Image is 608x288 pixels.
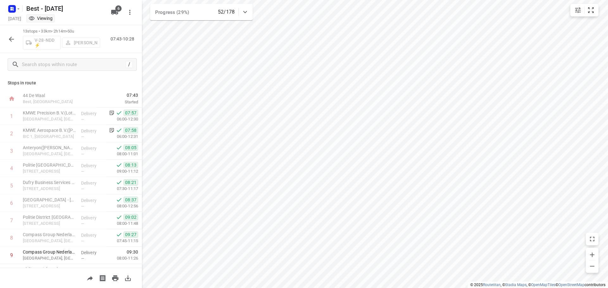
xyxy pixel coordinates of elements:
[116,197,122,203] svg: Done
[483,283,501,287] a: Routetitan
[126,61,133,68] div: /
[23,116,76,122] p: Brainport Industries Campus 1, Eindhoven
[109,275,122,281] span: Print route
[23,99,89,105] p: Best, [GEOGRAPHIC_DATA]
[107,255,138,261] p: 08:00-11:26
[558,283,585,287] a: OpenStreetMap
[108,6,121,19] button: 6
[81,180,104,186] p: Delivery
[81,128,104,134] p: Delivery
[81,169,84,174] span: —
[81,232,104,238] p: Delivery
[28,15,53,21] div: You are currently in view mode. To make any changes, go to edit project.
[23,28,100,34] p: 13 stops • 33km • 2h14m
[81,215,104,221] p: Delivery
[116,127,122,133] svg: Done
[81,221,84,226] span: —
[10,148,13,154] div: 3
[23,231,76,238] p: Compass Group Nederland B.V. - Signify - HTC 26(Loes Dehue)
[81,187,84,191] span: —
[123,197,138,203] span: 08:37
[116,214,122,220] svg: Done
[10,183,13,189] div: 5
[107,220,138,227] p: 08:00-11:48
[23,162,76,168] p: Politie [GEOGRAPHIC_DATA] - Specialistische Ondersteuning - [GEOGRAPHIC_DATA]([PERSON_NAME])
[107,116,138,122] p: 06:00-12:30
[23,110,76,116] p: KMWE Precision B.V.(Lotte Withag)
[150,4,253,20] div: Progress (29%)52/178
[23,266,76,273] p: Philips - High Tech Campus 33(Compass Group Nederland B.V. - Philips - HTC)
[8,80,134,86] p: Stops in route
[123,110,138,116] span: 07:57
[123,231,138,238] span: 09:27
[23,249,76,255] p: Compass Group Nederland B.V. - ⭐ Signify - HTC 48(Loes Dehue)
[116,110,122,116] svg: Done
[23,133,76,140] p: BIC 1, [GEOGRAPHIC_DATA]
[10,200,13,206] div: 6
[115,5,122,12] span: 6
[107,238,138,244] p: 07:45-11:15
[81,117,84,122] span: —
[81,197,104,204] p: Delivery
[116,179,122,186] svg: Done
[96,275,109,281] span: Print shipping labels
[218,8,235,16] p: 52/178
[107,168,138,175] p: 09:00-11:12
[116,144,122,151] svg: Done
[23,203,76,209] p: Luchthavenweg 18, Eindhoven
[81,145,104,151] p: Delivery
[23,197,76,203] p: Summa College - Eindhoven Luchthavenweg(Renate Huijnen)
[123,127,138,133] span: 07:58
[23,127,76,133] p: KMWE Aerospace B.V.(Lotte Withag)
[122,275,134,281] span: Download route
[127,249,138,255] span: 09:30
[155,9,189,15] span: Progress (29%)
[84,275,96,281] span: Share route
[81,110,104,117] p: Delivery
[23,151,76,157] p: Brainport Industries Campus 1, Eindhoven
[10,131,13,137] div: 2
[23,238,76,244] p: High Tech Campus 26, Eindhoven
[81,239,84,243] span: —
[585,4,597,16] button: Fit zoom
[23,179,76,186] p: Dufry Business Services B.V.(Jamie Moliere)
[81,249,104,256] p: Delivery
[96,92,138,98] span: 07:43
[505,283,527,287] a: Stadia Maps
[127,266,138,273] span: 09:41
[96,99,138,105] p: Started
[22,60,126,70] input: Search stops within route
[531,283,555,287] a: OpenMapTiles
[123,179,138,186] span: 08:21
[23,144,76,151] p: Anteryon(Loek Charpentier)
[23,186,76,192] p: Luchthavenweg 38, Eindhoven
[116,162,122,168] svg: Done
[572,4,584,16] button: Map settings
[10,165,13,171] div: 4
[10,252,13,258] div: 9
[81,134,84,139] span: —
[107,203,138,209] p: 08:00-12:56
[470,283,605,287] li: © 2025 , © , © © contributors
[81,162,104,169] p: Delivery
[116,231,122,238] svg: Done
[10,113,13,119] div: 1
[23,214,76,220] p: Politie District Eindhoven - Locatie Eindhoven-Zuid(Cassie Vallen)
[123,214,138,220] span: 09:02
[81,152,84,156] span: —
[570,4,598,16] div: small contained button group
[10,218,13,224] div: 7
[10,235,13,241] div: 8
[23,220,76,227] p: Aalsterweg 290, Eindhoven
[23,255,76,261] p: High Tech Campus 48, Eindhoven
[123,162,138,168] span: 08:13
[23,92,89,99] p: 44 De Waal
[81,256,84,261] span: —
[23,168,76,175] p: Parmentierweg 3, Eindhoven
[123,144,138,151] span: 08:05
[81,204,84,209] span: —
[107,151,138,157] p: 08:00-11:01
[107,186,138,192] p: 07:30-11:17
[81,267,104,273] p: Delivery
[107,133,138,140] p: 06:00-12:31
